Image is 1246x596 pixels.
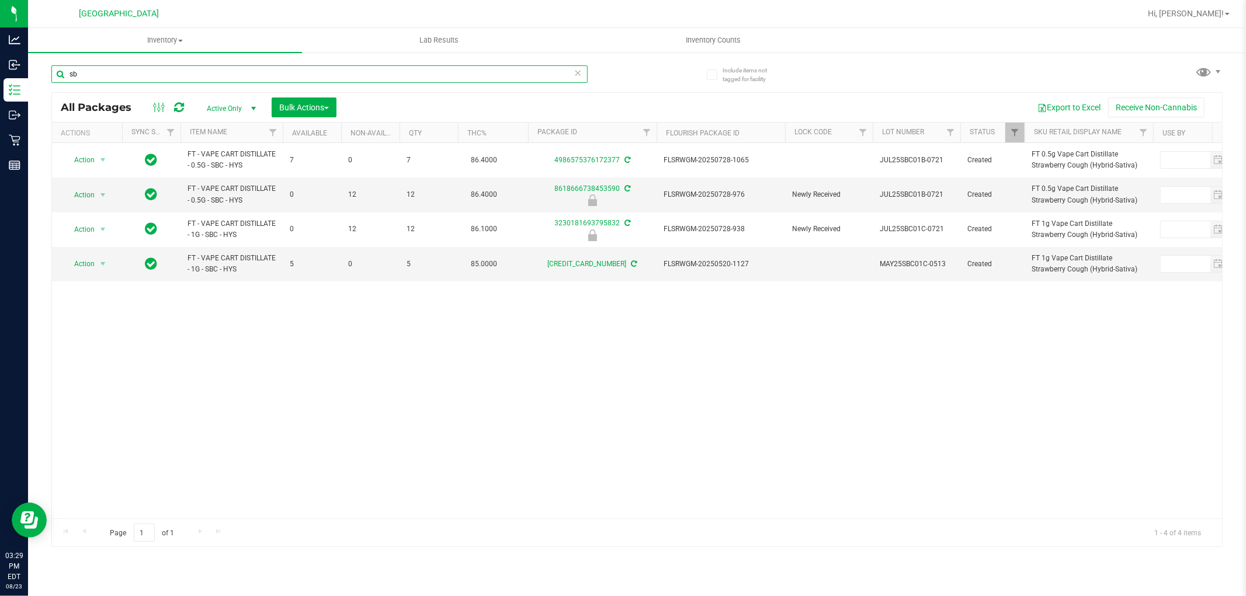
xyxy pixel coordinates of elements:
[670,35,756,46] span: Inventory Counts
[190,128,227,136] a: Item Name
[96,221,110,238] span: select
[302,28,576,53] a: Lab Results
[145,256,158,272] span: In Sync
[882,128,924,136] a: Lot Number
[1210,256,1227,272] span: select
[348,224,393,235] span: 12
[465,152,503,169] span: 86.4000
[576,28,850,53] a: Inventory Counts
[51,65,588,83] input: Search Package ID, Item Name, SKU, Lot or Part Number...
[188,149,276,171] span: FT - VAPE CART DISTILLATE - 0.5G - SBC - HYS
[1030,97,1108,117] button: Export to Excel
[664,224,778,235] span: FLSRWGM-20250728-938
[188,253,276,275] span: FT - VAPE CART DISTILLATE - 1G - SBC - HYS
[9,34,20,46] inline-svg: Analytics
[272,97,336,117] button: Bulk Actions
[1032,149,1146,171] span: FT 0.5g Vape Cart Distillate Strawberry Cough (Hybrid-Sativa)
[664,189,778,200] span: FLSRWGM-20250728-976
[554,156,620,164] a: 4986575376172377
[79,9,159,19] span: [GEOGRAPHIC_DATA]
[96,187,110,203] span: select
[348,259,393,270] span: 0
[465,186,503,203] span: 86.4000
[407,155,451,166] span: 7
[1210,187,1227,203] span: select
[880,189,953,200] span: JUL25SBC01B-0721
[145,186,158,203] span: In Sync
[64,187,95,203] span: Action
[161,123,181,142] a: Filter
[1034,128,1122,136] a: Sku Retail Display Name
[548,260,627,268] a: [CREDIT_CARD_NUMBER]
[1032,253,1146,275] span: FT 1g Vape Cart Distillate Strawberry Cough (Hybrid-Sativa)
[145,221,158,237] span: In Sync
[1032,183,1146,205] span: FT 0.5g Vape Cart Distillate Strawberry Cough (Hybrid-Sativa)
[404,35,474,46] span: Lab Results
[188,218,276,241] span: FT - VAPE CART DISTILLATE - 1G - SBC - HYS
[290,224,334,235] span: 0
[526,194,658,206] div: Newly Received
[348,189,393,200] span: 12
[263,123,283,142] a: Filter
[941,123,960,142] a: Filter
[623,156,630,164] span: Sync from Compliance System
[9,84,20,96] inline-svg: Inventory
[794,128,832,136] a: Lock Code
[537,128,577,136] a: Package ID
[623,184,630,193] span: Sync from Compliance System
[290,155,334,166] span: 7
[131,128,176,136] a: Sync Status
[554,219,620,227] a: 3230181693795832
[5,550,23,582] p: 03:29 PM EDT
[96,256,110,272] span: select
[1108,97,1205,117] button: Receive Non-Cannabis
[407,224,451,235] span: 12
[1210,152,1227,168] span: select
[792,189,866,200] span: Newly Received
[100,524,184,542] span: Page of 1
[792,224,866,235] span: Newly Received
[5,582,23,591] p: 08/23
[1134,123,1153,142] a: Filter
[145,152,158,168] span: In Sync
[279,103,329,112] span: Bulk Actions
[853,123,873,142] a: Filter
[64,221,95,238] span: Action
[407,189,451,200] span: 12
[407,259,451,270] span: 5
[9,159,20,171] inline-svg: Reports
[967,224,1018,235] span: Created
[967,259,1018,270] span: Created
[292,129,327,137] a: Available
[9,109,20,121] inline-svg: Outbound
[664,259,778,270] span: FLSRWGM-20250520-1127
[96,152,110,168] span: select
[1210,221,1227,238] span: select
[12,503,47,538] iframe: Resource center
[64,152,95,168] span: Action
[970,128,995,136] a: Status
[623,219,630,227] span: Sync from Compliance System
[290,259,334,270] span: 5
[290,189,334,200] span: 0
[467,129,487,137] a: THC%
[61,101,143,114] span: All Packages
[637,123,657,142] a: Filter
[526,229,658,241] div: Newly Received
[409,129,422,137] a: Qty
[967,189,1018,200] span: Created
[1162,129,1185,137] a: Use By
[348,155,393,166] span: 0
[664,155,778,166] span: FLSRWGM-20250728-1065
[28,28,302,53] a: Inventory
[134,524,155,542] input: 1
[61,129,117,137] div: Actions
[967,155,1018,166] span: Created
[880,224,953,235] span: JUL25SBC01C-0721
[64,256,95,272] span: Action
[28,35,302,46] span: Inventory
[188,183,276,205] span: FT - VAPE CART DISTILLATE - 0.5G - SBC - HYS
[465,221,503,238] span: 86.1000
[666,129,740,137] a: Flourish Package ID
[723,66,781,83] span: Include items not tagged for facility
